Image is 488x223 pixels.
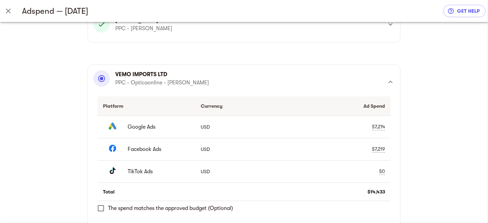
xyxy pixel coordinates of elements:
[22,5,443,16] h5: Adspend — [DATE]
[97,183,195,201] td: Total
[298,102,385,110] div: Ad Spend
[115,70,209,79] p: VEMO imports Ltd
[128,123,184,131] span: Google Ads
[372,123,385,130] div: $7,214
[449,7,480,15] span: get help
[293,183,391,201] td: $14,433
[195,160,293,183] td: USD
[195,138,293,160] td: USD
[128,167,184,176] span: TikTok Ads
[195,116,293,138] td: USD
[93,12,395,37] div: [PERSON_NAME]PPC - [PERSON_NAME]
[93,70,395,94] div: VEMO imports LtdPPC - Opticaonline - [PERSON_NAME]
[108,204,233,212] span: The spend matches the approved budget (Optional)
[365,144,488,223] iframe: Chat Widget
[115,24,172,33] p: PPC - [PERSON_NAME]
[201,102,288,110] div: Currency
[103,102,190,110] div: Platform
[128,145,184,153] span: Facebook Ads
[115,79,209,87] p: PPC - Opticaonline - [PERSON_NAME]
[443,5,486,17] a: get help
